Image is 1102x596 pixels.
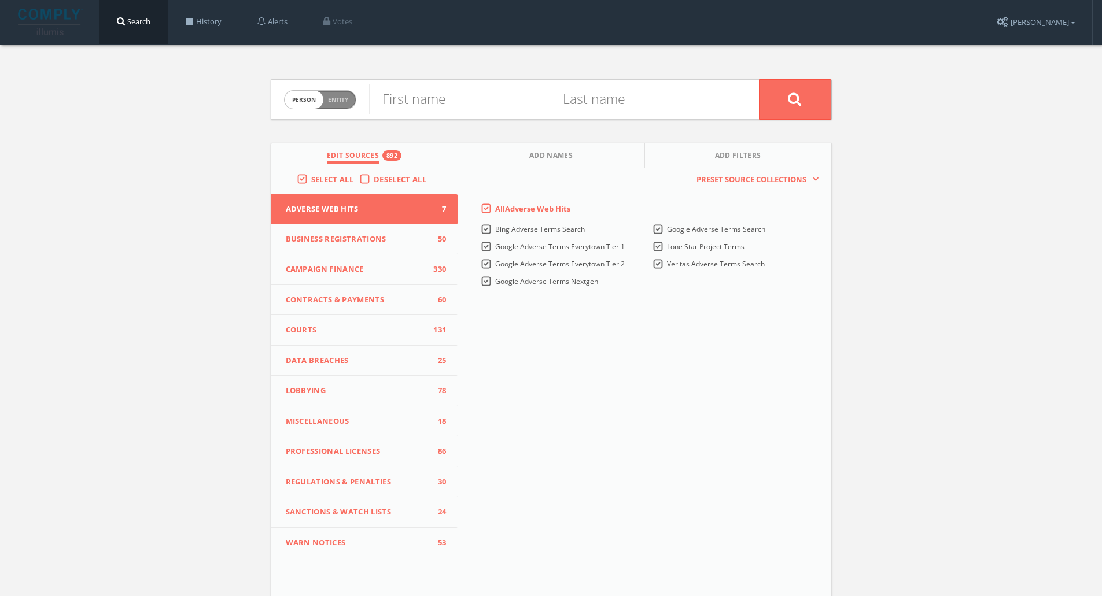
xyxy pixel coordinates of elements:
[286,264,429,275] span: Campaign Finance
[458,143,645,168] button: Add Names
[271,315,458,346] button: Courts131
[286,506,429,518] span: Sanctions & Watch Lists
[667,224,765,234] span: Google Adverse Terms Search
[691,174,812,186] span: Preset Source Collections
[271,528,458,558] button: WARN Notices53
[286,537,429,549] span: WARN Notices
[429,203,446,215] span: 7
[645,143,831,168] button: Add Filters
[271,285,458,316] button: Contracts & Payments60
[495,224,585,234] span: Bing Adverse Terms Search
[429,506,446,518] span: 24
[18,9,83,35] img: illumis
[382,150,401,161] div: 892
[429,385,446,397] span: 78
[691,174,819,186] button: Preset Source Collections
[429,416,446,427] span: 18
[429,294,446,306] span: 60
[285,91,323,109] span: person
[495,259,625,269] span: Google Adverse Terms Everytown Tier 2
[429,537,446,549] span: 53
[286,385,429,397] span: Lobbying
[429,264,446,275] span: 330
[429,324,446,336] span: 131
[667,242,745,251] span: Lone Star Project Terms
[271,194,458,224] button: Adverse Web Hits7
[271,467,458,498] button: Regulations & Penalties30
[429,446,446,457] span: 86
[271,376,458,406] button: Lobbying78
[495,203,570,214] span: All Adverse Web Hits
[271,224,458,255] button: Business Registrations50
[271,406,458,437] button: Miscellaneous18
[286,476,429,488] span: Regulations & Penalties
[271,497,458,528] button: Sanctions & Watch Lists24
[327,150,379,164] span: Edit Sources
[429,476,446,488] span: 30
[495,276,598,286] span: Google Adverse Terms Nextgen
[529,150,573,164] span: Add Names
[429,234,446,245] span: 50
[667,259,765,269] span: Veritas Adverse Terms Search
[286,446,429,457] span: Professional Licenses
[286,355,429,367] span: Data Breaches
[271,254,458,285] button: Campaign Finance330
[271,436,458,467] button: Professional Licenses86
[286,234,429,245] span: Business Registrations
[271,346,458,376] button: Data Breaches25
[286,203,429,215] span: Adverse Web Hits
[429,355,446,367] span: 25
[286,294,429,306] span: Contracts & Payments
[286,324,429,336] span: Courts
[328,95,348,104] span: Entity
[374,174,426,184] span: Deselect All
[311,174,353,184] span: Select All
[271,143,458,168] button: Edit Sources892
[715,150,761,164] span: Add Filters
[495,242,625,251] span: Google Adverse Terms Everytown Tier 1
[286,416,429,427] span: Miscellaneous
